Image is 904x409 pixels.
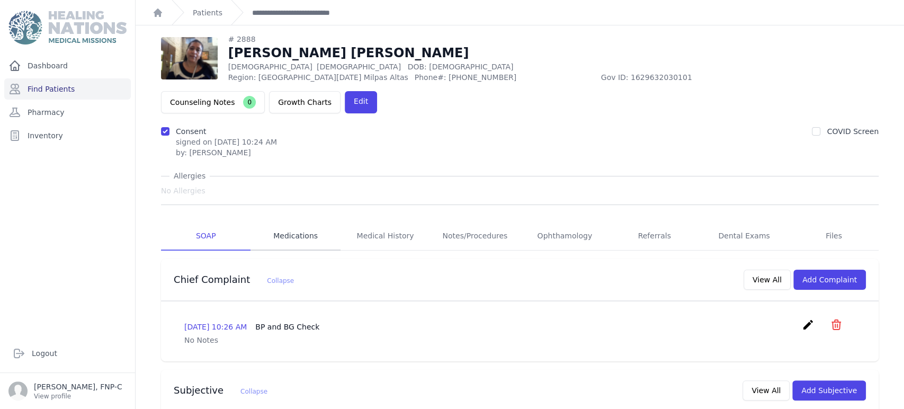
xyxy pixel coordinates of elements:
p: [DATE] 10:26 AM [184,322,319,332]
span: Region: [GEOGRAPHIC_DATA][DATE] Milpas Altas [228,72,408,83]
i: create [802,318,815,331]
a: Medications [250,222,340,251]
a: Files [789,222,879,251]
button: View All [742,380,790,401]
h3: Subjective [174,384,267,397]
span: [DEMOGRAPHIC_DATA] [317,63,401,71]
span: Gov ID: 1629632030101 [601,72,787,83]
p: [PERSON_NAME], FNP-C [34,381,122,392]
span: Allergies [169,171,210,181]
a: Find Patients [4,78,131,100]
a: Edit [345,91,377,113]
button: Counseling Notes0 [161,91,265,113]
img: P6k8qdky31flAAAAJXRFWHRkYXRlOmNyZWF0ZQAyMDIzLTEyLTE5VDE2OjAyOjA5KzAwOjAw0m2Y3QAAACV0RVh0ZGF0ZTptb... [161,37,218,79]
p: No Notes [184,335,855,345]
div: by: [PERSON_NAME] [176,147,277,158]
span: No Allergies [161,185,205,196]
nav: Tabs [161,222,879,251]
span: BP and BG Check [255,323,319,331]
a: Logout [8,343,127,364]
p: View profile [34,392,122,401]
a: Ophthamology [520,222,610,251]
p: [DEMOGRAPHIC_DATA] [228,61,787,72]
a: [PERSON_NAME], FNP-C View profile [8,381,127,401]
img: Medical Missions EMR [8,11,126,45]
a: Referrals [610,222,699,251]
a: SOAP [161,222,250,251]
a: Pharmacy [4,102,131,123]
a: create [802,323,817,333]
div: # 2888 [228,34,787,45]
label: COVID Screen [827,127,879,136]
a: Growth Charts [269,91,341,113]
a: Dental Exams [699,222,789,251]
span: Phone#: [PHONE_NUMBER] [415,72,595,83]
a: Patients [193,7,222,18]
label: Consent [176,127,206,136]
button: View All [744,270,791,290]
p: signed on [DATE] 10:24 AM [176,137,277,147]
h3: Chief Complaint [174,273,294,286]
span: 0 [243,96,256,109]
a: Notes/Procedures [430,222,520,251]
button: Add Subjective [792,380,866,401]
h1: [PERSON_NAME] [PERSON_NAME] [228,45,787,61]
a: Inventory [4,125,131,146]
span: DOB: [DEMOGRAPHIC_DATA] [407,63,513,71]
span: Collapse [240,388,267,395]
button: Add Complaint [793,270,866,290]
span: Collapse [267,277,294,284]
a: Dashboard [4,55,131,76]
a: Medical History [341,222,430,251]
